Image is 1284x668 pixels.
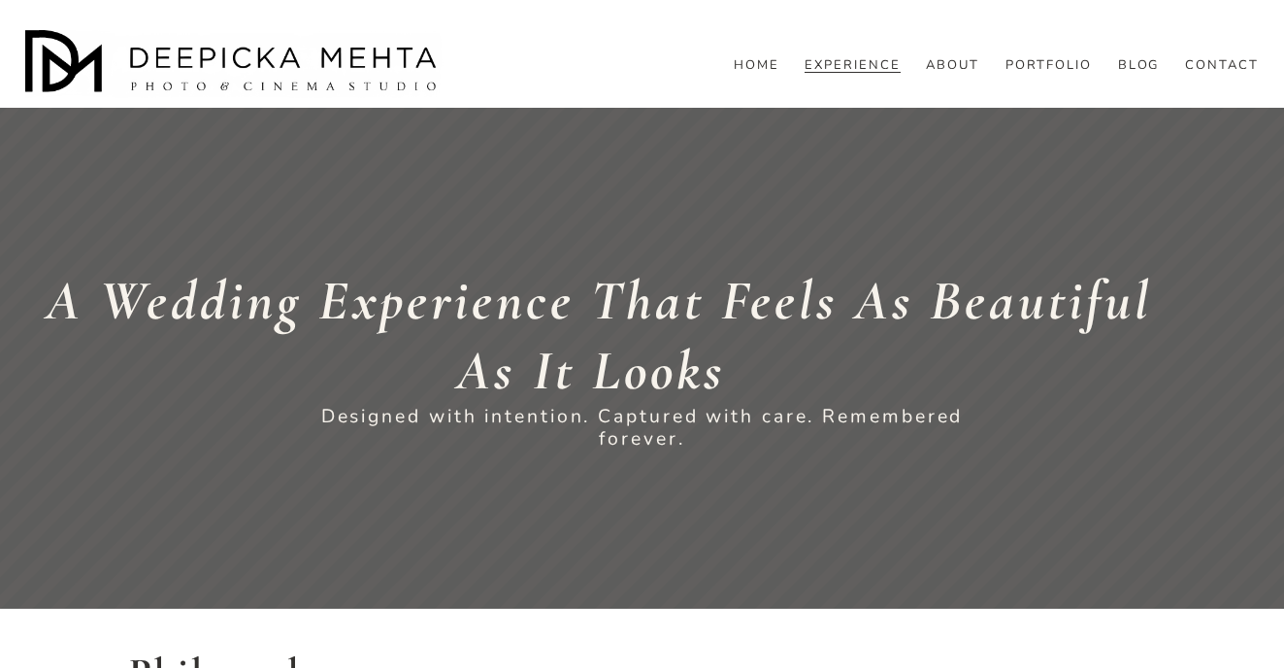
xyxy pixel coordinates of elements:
em: A Wedding Experience That Feels As Beautiful As It Looks [46,267,1169,403]
p: Designed with intention. Captured with care. Remembered forever. [282,405,1002,450]
a: CONTACT [1185,56,1259,74]
a: ABOUT [926,56,979,74]
a: PORTFOLIO [1005,56,1093,74]
span: BLOG [1118,58,1160,74]
a: EXPERIENCE [805,56,901,74]
img: Austin Wedding Photographer - Deepicka Mehta Photography &amp; Cinematography [25,30,443,98]
a: HOME [734,56,779,74]
a: folder dropdown [1118,56,1160,74]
